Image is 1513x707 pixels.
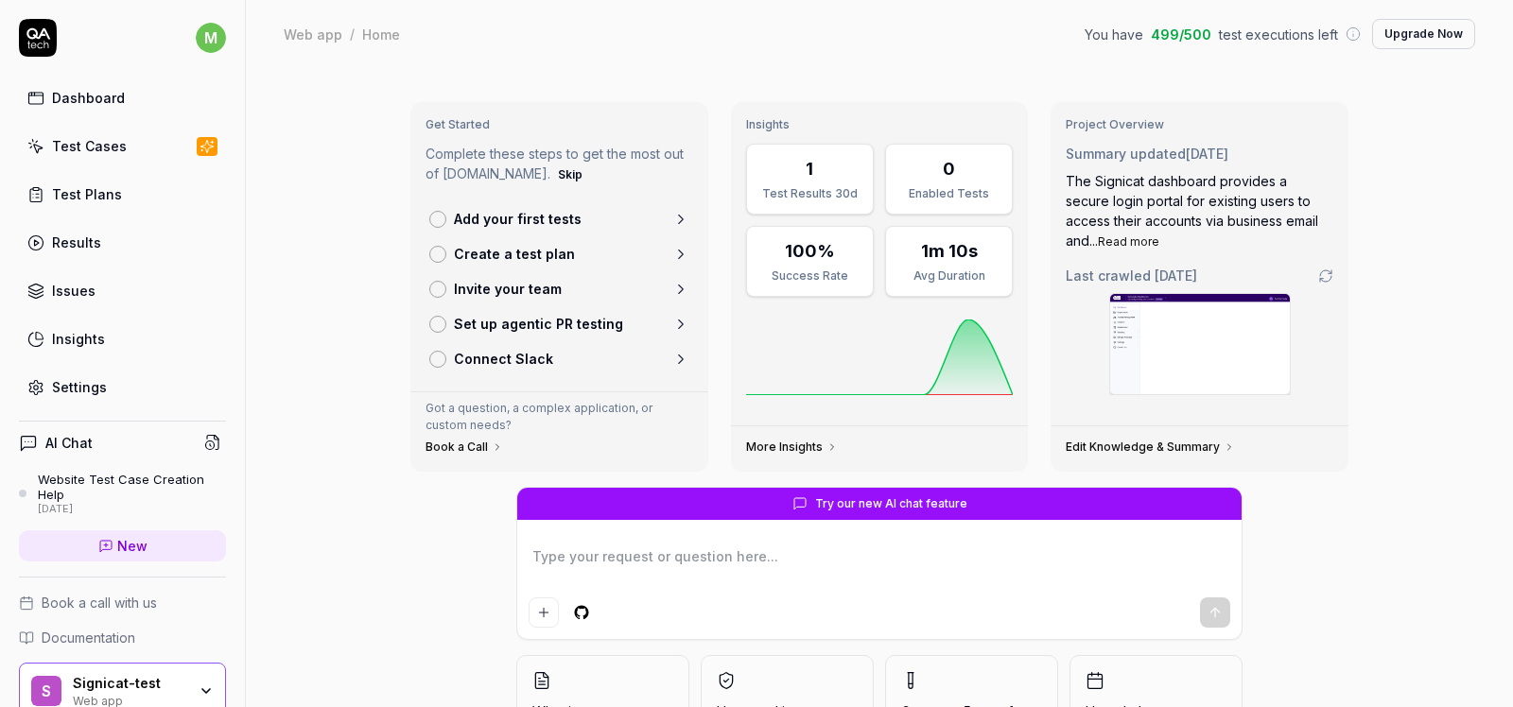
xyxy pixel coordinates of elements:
[196,19,226,57] button: m
[19,593,226,612] a: Book a call with us
[426,440,503,455] a: Book a Call
[45,433,93,453] h4: AI Chat
[52,184,122,204] div: Test Plans
[529,597,559,628] button: Add attachment
[454,209,582,229] p: Add your first tests
[19,79,226,116] a: Dashboard
[422,306,697,341] a: Set up agentic PR testing
[19,272,226,309] a: Issues
[31,676,61,706] span: S
[19,628,226,647] a: Documentation
[426,400,693,434] p: Got a question, a complex application, or custom needs?
[196,23,226,53] span: m
[284,25,342,43] div: Web app
[454,314,623,334] p: Set up agentic PR testing
[73,692,186,707] div: Web app
[815,495,967,512] span: Try our new AI chat feature
[1066,440,1235,455] a: Edit Knowledge & Summary
[746,117,1014,132] h3: Insights
[422,201,697,236] a: Add your first tests
[52,281,96,301] div: Issues
[19,176,226,213] a: Test Plans
[897,185,1000,202] div: Enabled Tests
[1318,268,1333,284] a: Go to crawling settings
[42,628,135,647] span: Documentation
[897,267,1000,285] div: Avg Duration
[1066,146,1186,162] span: Summary updated
[422,236,697,271] a: Create a test plan
[422,271,697,306] a: Invite your team
[1219,25,1338,44] span: test executions left
[426,144,693,186] p: Complete these steps to get the most out of [DOMAIN_NAME].
[426,117,693,132] h3: Get Started
[454,349,553,369] p: Connect Slack
[758,185,861,202] div: Test Results 30d
[1085,25,1143,44] span: You have
[1110,294,1290,394] img: Screenshot
[52,233,101,252] div: Results
[422,341,697,376] a: Connect Slack
[554,164,586,186] button: Skip
[117,536,148,556] span: New
[52,329,105,349] div: Insights
[1098,233,1159,250] button: Read more
[42,593,157,612] span: Book a call with us
[785,238,835,264] div: 100%
[806,156,813,181] div: 1
[350,25,355,43] div: /
[52,136,127,156] div: Test Cases
[1066,266,1197,285] span: Last crawled
[454,244,575,264] p: Create a test plan
[758,267,861,285] div: Success Rate
[38,472,226,503] div: Website Test Case Creation Help
[19,530,226,561] a: New
[921,238,978,264] div: 1m 10s
[38,503,226,516] div: [DATE]
[52,88,125,108] div: Dashboard
[1066,117,1333,132] h3: Project Overview
[73,675,186,692] div: Signicat-test
[19,128,226,164] a: Test Cases
[454,279,562,299] p: Invite your team
[1066,173,1318,249] span: The Signicat dashboard provides a secure login portal for existing users to access their accounts...
[1186,146,1228,162] time: [DATE]
[19,224,226,261] a: Results
[746,440,838,455] a: More Insights
[1151,25,1211,44] span: 499 / 500
[52,377,107,397] div: Settings
[19,320,226,357] a: Insights
[943,156,955,181] div: 0
[1372,19,1475,49] button: Upgrade Now
[362,25,400,43] div: Home
[1155,267,1197,284] time: [DATE]
[19,369,226,405] a: Settings
[19,472,226,515] a: Website Test Case Creation Help[DATE]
